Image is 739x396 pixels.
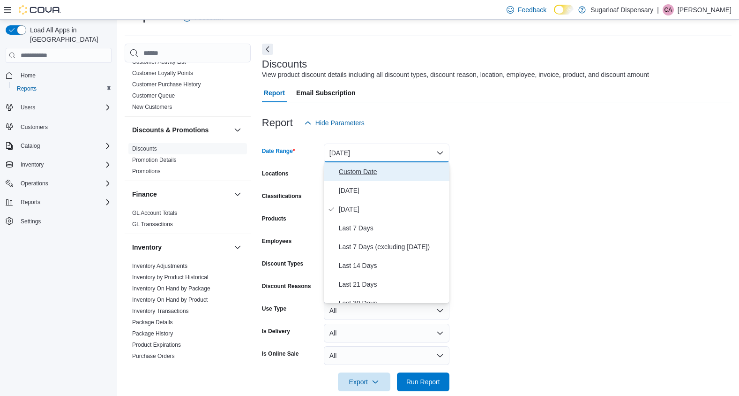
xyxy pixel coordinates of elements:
[262,282,311,290] label: Discount Reasons
[132,330,173,337] a: Package History
[132,168,161,175] span: Promotions
[262,327,290,335] label: Is Delivery
[132,319,173,326] span: Package Details
[125,260,251,388] div: Inventory
[17,102,112,113] span: Users
[339,166,446,177] span: Custom Date
[132,81,201,88] a: Customer Purchase History
[262,117,293,129] h3: Report
[132,319,173,326] a: Package Details
[125,143,251,181] div: Discounts & Promotions
[232,242,243,253] button: Inventory
[296,84,356,102] span: Email Subscription
[132,104,172,110] a: New Customers
[2,158,115,171] button: Inventory
[132,145,157,152] a: Discounts
[262,305,286,312] label: Use Type
[17,102,39,113] button: Users
[2,177,115,190] button: Operations
[262,237,291,245] label: Employees
[2,120,115,133] button: Customers
[262,170,289,177] label: Locations
[2,139,115,152] button: Catalog
[132,262,187,270] span: Inventory Adjustments
[132,221,173,228] span: GL Transactions
[21,123,48,131] span: Customers
[13,83,40,94] a: Reports
[17,178,112,189] span: Operations
[324,162,449,303] div: Select listbox
[232,124,243,136] button: Discounts & Promotions
[132,342,181,348] a: Product Expirations
[262,44,273,55] button: Next
[503,0,550,19] a: Feedback
[262,350,299,358] label: Is Online Sale
[132,307,189,315] span: Inventory Transactions
[17,85,37,92] span: Reports
[338,373,390,391] button: Export
[21,72,36,79] span: Home
[21,104,35,111] span: Users
[17,197,44,208] button: Reports
[17,121,112,132] span: Customers
[232,189,243,200] button: Finance
[125,207,251,234] div: Finance
[262,70,649,80] div: View product discount details including all discount types, discount reason, location, employee, ...
[132,308,189,314] a: Inventory Transactions
[17,159,112,170] span: Inventory
[262,192,302,200] label: Classifications
[2,101,115,114] button: Users
[125,56,251,116] div: Customer
[26,25,112,44] span: Load All Apps in [GEOGRAPHIC_DATA]
[17,216,45,227] a: Settings
[17,159,47,170] button: Inventory
[21,161,44,168] span: Inventory
[19,5,61,15] img: Cova
[339,279,446,290] span: Last 21 Days
[17,140,44,152] button: Catalog
[132,243,162,252] h3: Inventory
[324,324,449,343] button: All
[397,373,449,391] button: Run Report
[132,274,209,281] span: Inventory by Product Historical
[17,178,52,189] button: Operations
[324,144,449,162] button: [DATE]
[17,215,112,227] span: Settings
[132,209,177,217] span: GL Account Totals
[9,82,115,95] button: Reports
[2,69,115,82] button: Home
[132,190,157,199] h3: Finance
[21,218,41,225] span: Settings
[17,70,39,81] a: Home
[324,346,449,365] button: All
[17,122,52,133] a: Customers
[132,285,210,292] a: Inventory On Hand by Package
[264,84,285,102] span: Report
[17,140,112,152] span: Catalog
[132,243,230,252] button: Inventory
[132,190,230,199] button: Finance
[339,297,446,309] span: Last 30 Days
[339,241,446,252] span: Last 7 Days (excluding [DATE])
[2,196,115,209] button: Reports
[339,260,446,271] span: Last 14 Days
[300,114,368,132] button: Hide Parameters
[132,125,209,135] h3: Discounts & Promotions
[664,4,672,15] span: CA
[21,198,40,206] span: Reports
[406,377,440,387] span: Run Report
[6,65,112,252] nav: Complex example
[132,210,177,216] a: GL Account Totals
[132,297,208,303] a: Inventory On Hand by Product
[132,69,193,77] span: Customer Loyalty Points
[262,147,295,155] label: Date Range
[132,92,175,99] a: Customer Queue
[2,214,115,228] button: Settings
[339,185,446,196] span: [DATE]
